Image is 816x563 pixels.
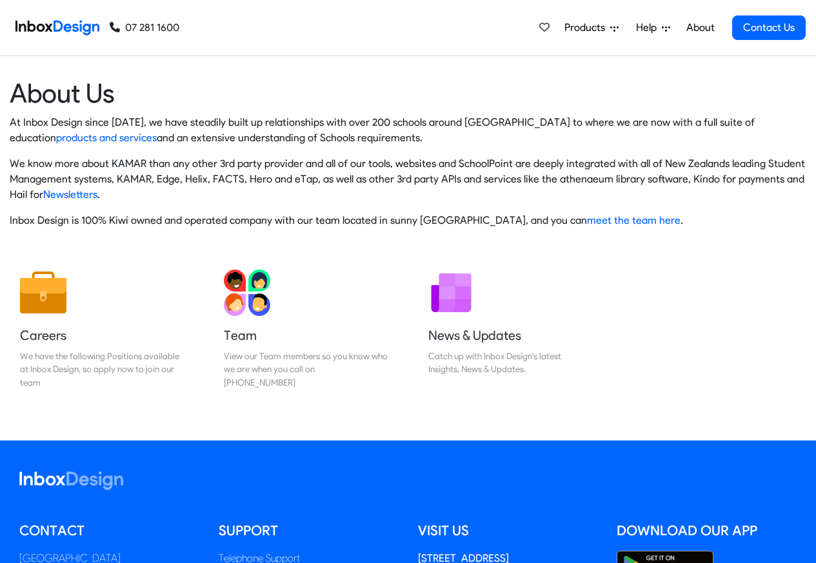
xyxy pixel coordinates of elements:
a: Team View our Team members so you know who we are when you call on [PHONE_NUMBER] [214,259,398,399]
h5: Download our App [617,521,797,540]
a: Help [631,15,675,41]
a: Contact Us [732,15,806,40]
h5: News & Updates [428,326,592,344]
a: News & Updates Catch up with Inbox Design's latest Insights, News & Updates. [418,259,602,399]
img: 2022_01_12_icon_newsletter.svg [428,270,475,316]
p: We know more about KAMAR than any other 3rd party provider and all of our tools, websites and Sch... [10,156,806,202]
heading: About Us [10,77,806,110]
span: Help [636,20,662,35]
h5: Team [224,326,388,344]
h5: Visit us [418,521,598,540]
a: About [682,15,718,41]
a: 07 281 1600 [110,20,179,35]
a: Newsletters [43,188,97,201]
a: Careers We have the following Positions available at Inbox Design, so apply now to join our team [10,259,194,399]
img: 2022_01_13_icon_team.svg [224,270,270,316]
div: We have the following Positions available at Inbox Design, so apply now to join our team [20,350,184,389]
a: products and services [56,132,157,144]
a: Products [559,15,624,41]
p: Inbox Design is 100% Kiwi owned and operated company with our team located in sunny [GEOGRAPHIC_D... [10,213,806,228]
h5: Support [219,521,399,540]
span: Products [564,20,610,35]
a: meet the team here [587,214,681,226]
img: 2022_01_13_icon_job.svg [20,270,66,316]
p: At Inbox Design since [DATE], we have steadily built up relationships with over 200 schools aroun... [10,115,806,146]
img: logo_inboxdesign_white.svg [19,471,123,490]
div: Catch up with Inbox Design's latest Insights, News & Updates. [428,350,592,376]
div: View our Team members so you know who we are when you call on [PHONE_NUMBER] [224,350,388,389]
h5: Contact [19,521,199,540]
h5: Careers [20,326,184,344]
